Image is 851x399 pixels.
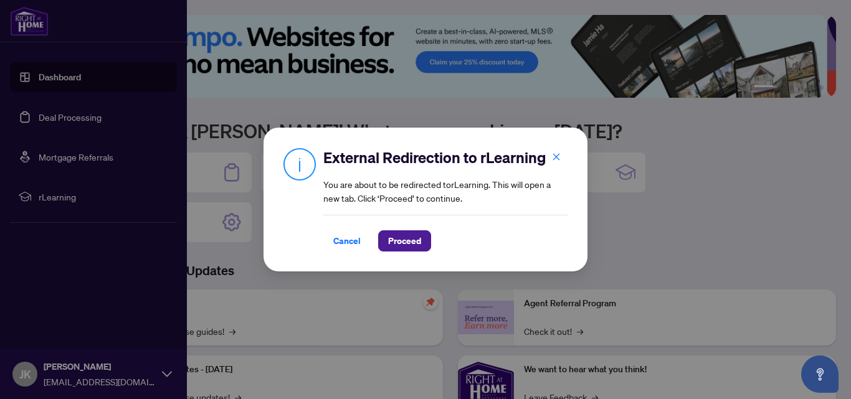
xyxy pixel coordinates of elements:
[283,148,316,181] img: Info Icon
[801,355,839,393] button: Open asap
[378,230,431,251] button: Proceed
[323,148,568,167] h2: External Redirection to rLearning
[552,153,561,161] span: close
[323,148,568,251] div: You are about to be redirected to rLearning . This will open a new tab. Click ‘Proceed’ to continue.
[333,231,361,251] span: Cancel
[323,230,371,251] button: Cancel
[388,231,421,251] span: Proceed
